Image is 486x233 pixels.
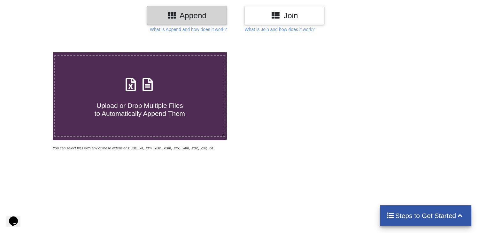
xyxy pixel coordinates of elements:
h3: Join [249,11,320,20]
p: What is Append and how does it work? [150,26,227,33]
p: What is Join and how does it work? [244,26,314,33]
span: Upload or Drop Multiple Files to Automatically Append Them [95,102,185,117]
i: You can select files with any of these extensions: .xls, .xlt, .xlm, .xlsx, .xlsm, .xltx, .xltm, ... [53,146,213,150]
h4: Steps to Get Started [386,212,465,220]
h3: Append [152,11,222,20]
iframe: chat widget [6,207,27,227]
